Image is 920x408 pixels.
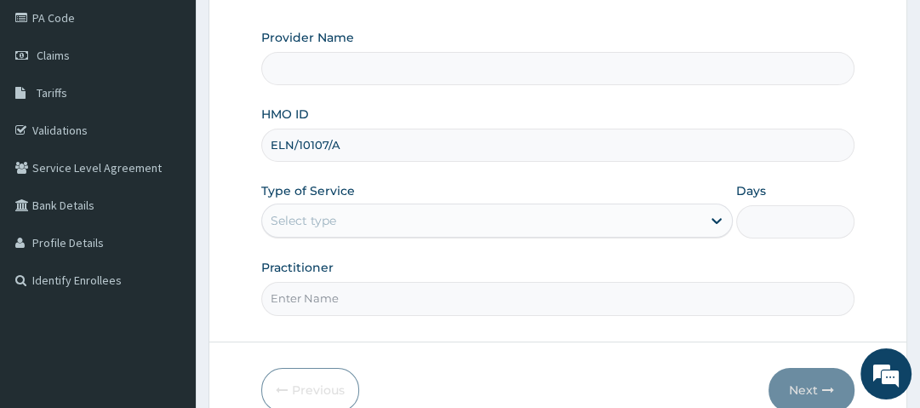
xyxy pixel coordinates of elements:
span: Claims [37,48,70,63]
img: d_794563401_company_1708531726252_794563401 [31,85,69,128]
div: Chat with us now [89,95,286,118]
input: Enter Name [261,282,854,315]
label: Practitioner [261,259,334,276]
label: HMO ID [261,106,309,123]
label: Type of Service [261,182,355,199]
span: We're online! [99,106,235,278]
label: Days [736,182,766,199]
textarea: Type your message and hit 'Enter' [9,247,324,307]
input: Enter HMO ID [261,129,854,162]
div: Minimize live chat window [279,9,320,49]
div: Select type [271,212,336,229]
span: Tariffs [37,85,67,101]
label: Provider Name [261,29,354,46]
